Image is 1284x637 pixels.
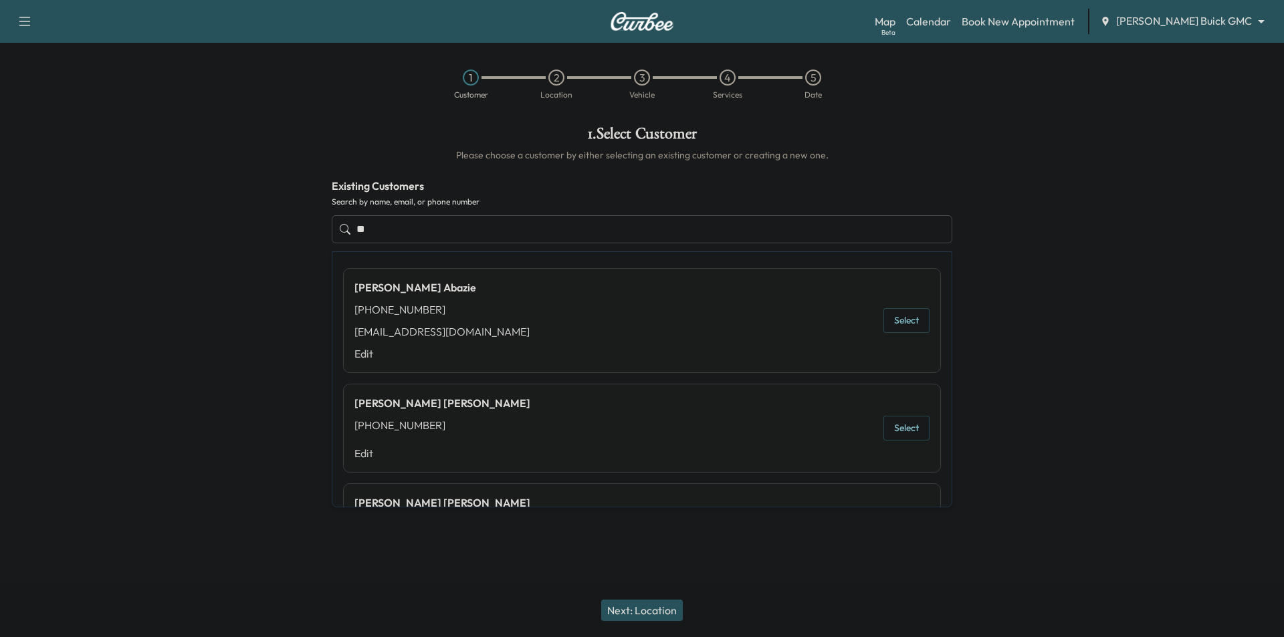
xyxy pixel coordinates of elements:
span: [PERSON_NAME] Buick GMC [1116,13,1252,29]
div: 4 [720,70,736,86]
div: Location [540,91,572,99]
div: Services [713,91,742,99]
div: 5 [805,70,821,86]
div: [EMAIL_ADDRESS][DOMAIN_NAME] [354,324,530,340]
a: MapBeta [875,13,895,29]
a: Book New Appointment [962,13,1075,29]
label: Search by name, email, or phone number [332,197,952,207]
div: Beta [881,27,895,37]
div: Date [805,91,822,99]
a: Edit [354,445,530,461]
h4: Existing Customers [332,178,952,194]
div: Vehicle [629,91,655,99]
div: [PERSON_NAME] Abazie [354,279,530,295]
div: 2 [548,70,564,86]
h1: 1 . Select Customer [332,126,952,148]
div: 1 [463,70,479,86]
img: Curbee Logo [610,12,674,31]
button: Select [883,308,930,333]
h6: Please choose a customer by either selecting an existing customer or creating a new one. [332,148,952,162]
div: [PHONE_NUMBER] [354,301,530,317]
button: Select [883,416,930,440]
div: [PERSON_NAME] [PERSON_NAME] [354,495,530,511]
button: Next: Location [601,600,683,621]
div: 3 [634,70,650,86]
div: Customer [454,91,488,99]
a: Calendar [906,13,951,29]
div: [PHONE_NUMBER] [354,417,530,433]
div: [PERSON_NAME] [PERSON_NAME] [354,395,530,411]
a: Edit [354,346,530,362]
